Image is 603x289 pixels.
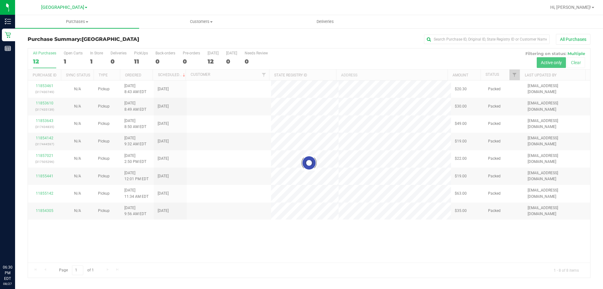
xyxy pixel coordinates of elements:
[308,19,342,25] span: Deliveries
[550,5,591,10] span: Hi, [PERSON_NAME]!
[139,15,263,28] a: Customers
[6,239,25,258] iframe: Resource center
[3,264,12,281] p: 06:30 PM EDT
[3,281,12,286] p: 08/27
[15,15,139,28] a: Purchases
[82,36,139,42] span: [GEOGRAPHIC_DATA]
[5,32,11,38] inline-svg: Retail
[5,18,11,25] inline-svg: Inventory
[5,45,11,52] inline-svg: Reports
[556,34,590,45] button: All Purchases
[41,5,84,10] span: [GEOGRAPHIC_DATA]
[263,15,387,28] a: Deliveries
[15,19,139,25] span: Purchases
[424,35,550,44] input: Search Purchase ID, Original ID, State Registry ID or Customer Name...
[28,36,215,42] h3: Purchase Summary:
[139,19,263,25] span: Customers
